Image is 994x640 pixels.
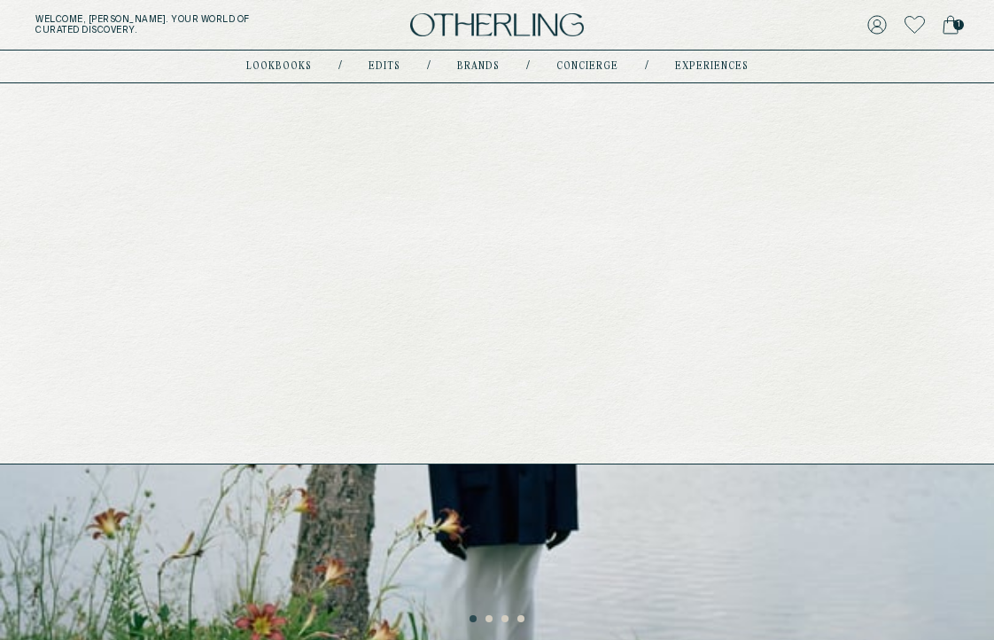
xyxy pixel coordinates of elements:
[953,20,964,30] span: 1
[645,59,648,74] div: /
[427,59,431,74] div: /
[556,62,618,71] a: concierge
[675,62,749,71] a: experiences
[517,615,526,624] button: 4
[943,12,959,37] a: 1
[501,615,510,624] button: 3
[457,62,500,71] a: Brands
[369,62,400,71] a: Edits
[246,62,312,71] a: lookbooks
[410,13,584,37] img: logo
[470,615,478,624] button: 1
[35,14,313,35] h5: Welcome, [PERSON_NAME] . Your world of curated discovery.
[338,59,342,74] div: /
[485,615,494,624] button: 2
[526,59,530,74] div: /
